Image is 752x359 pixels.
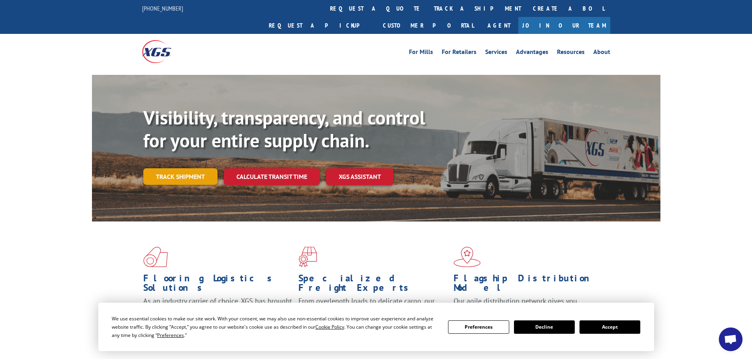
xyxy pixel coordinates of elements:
a: Track shipment [143,168,218,185]
a: Request a pickup [263,17,377,34]
a: [PHONE_NUMBER] [142,4,183,12]
h1: Flooring Logistics Solutions [143,273,293,296]
b: Visibility, transparency, and control for your entire supply chain. [143,105,425,153]
button: Preferences [448,320,509,334]
a: Join Our Team [518,17,610,34]
div: Open chat [719,327,743,351]
span: Our agile distribution network gives you nationwide inventory management on demand. [454,296,599,315]
div: Cookie Consent Prompt [98,303,654,351]
button: Accept [579,320,640,334]
img: xgs-icon-total-supply-chain-intelligence-red [143,247,168,267]
span: As an industry carrier of choice, XGS has brought innovation and dedication to flooring logistics... [143,296,292,324]
span: Cookie Policy [315,324,344,330]
div: We use essential cookies to make our site work. With your consent, we may also use non-essential ... [112,314,439,339]
a: Agent [480,17,518,34]
span: Preferences [157,332,184,339]
a: About [593,49,610,58]
h1: Flagship Distribution Model [454,273,603,296]
h1: Specialized Freight Experts [298,273,448,296]
a: Calculate transit time [224,168,320,185]
p: From overlength loads to delicate cargo, our experienced staff knows the best way to move your fr... [298,296,448,331]
a: XGS ASSISTANT [326,168,394,185]
a: Resources [557,49,585,58]
a: Customer Portal [377,17,480,34]
img: xgs-icon-focused-on-flooring-red [298,247,317,267]
a: For Mills [409,49,433,58]
a: Advantages [516,49,548,58]
button: Decline [514,320,575,334]
a: For Retailers [442,49,476,58]
img: xgs-icon-flagship-distribution-model-red [454,247,481,267]
a: Services [485,49,507,58]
